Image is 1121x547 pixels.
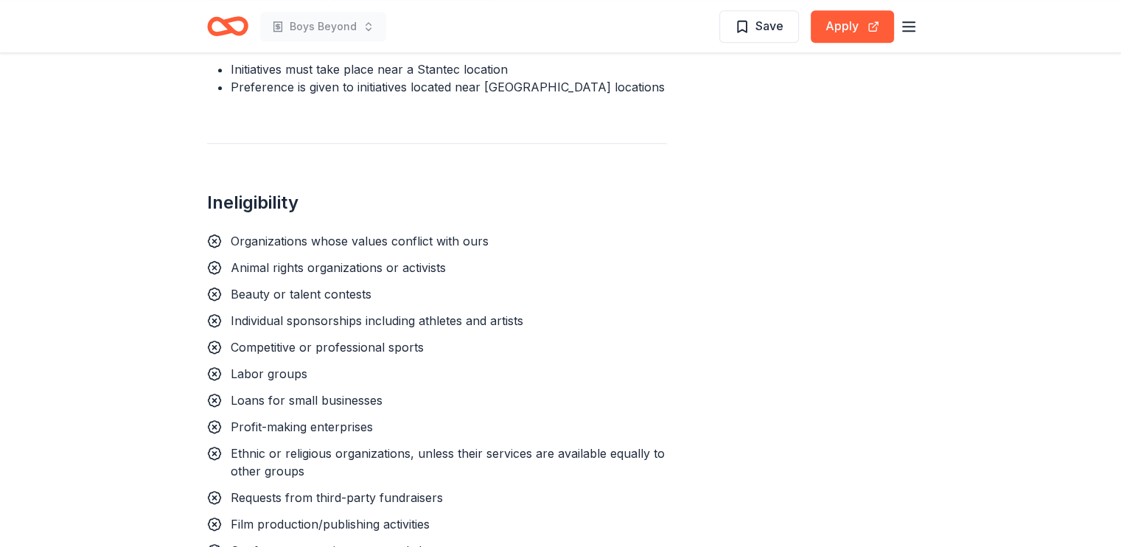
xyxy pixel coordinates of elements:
span: Requests from third-party fundraisers [231,490,443,505]
button: Boys Beyond [260,12,386,41]
li: Initiatives must take place near a Stantec location [231,60,667,78]
span: Organizations whose values conflict with ours [231,234,489,248]
span: Beauty or talent contests [231,287,371,302]
span: Individual sponsorships including athletes and artists [231,313,523,328]
span: Ethnic or religious organizations, unless their services are available equally to other groups [231,446,665,478]
span: Save [755,16,783,35]
button: Save [719,10,799,43]
h2: Ineligibility [207,191,667,215]
span: Boys Beyond [290,18,357,35]
li: Preference is given to initiatives located near [GEOGRAPHIC_DATA] locations [231,78,667,96]
span: Loans for small businesses [231,393,383,408]
span: Animal rights organizations or activists [231,260,446,275]
span: Labor groups [231,366,307,381]
span: Competitive or professional sports [231,340,424,355]
a: Home [207,9,248,43]
span: Film production/publishing activities [231,517,430,532]
button: Apply [811,10,894,43]
span: Profit-making enterprises [231,419,373,434]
